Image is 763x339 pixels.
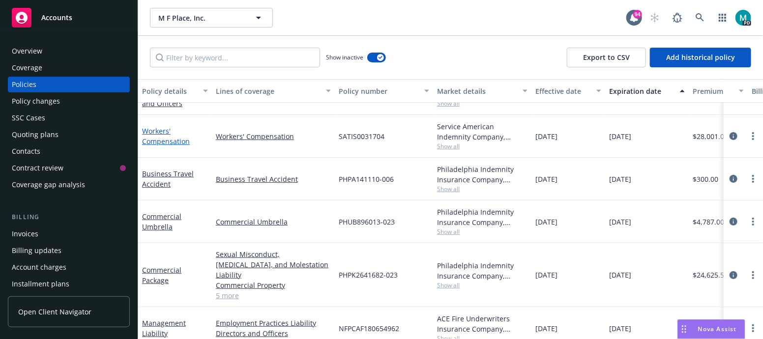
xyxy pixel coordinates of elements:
[8,160,130,176] a: Contract review
[142,169,194,189] a: Business Travel Accident
[728,173,739,185] a: circleInformation
[12,243,61,258] div: Billing updates
[437,164,528,185] div: Philadelphia Indemnity Insurance Company, [GEOGRAPHIC_DATA] Insurance Companies
[216,217,331,227] a: Commercial Umbrella
[8,143,130,159] a: Contacts
[567,48,646,67] button: Export to CSV
[677,319,745,339] button: Nova Assist
[216,86,320,96] div: Lines of coverage
[138,79,212,103] button: Policy details
[339,86,418,96] div: Policy number
[609,323,631,334] span: [DATE]
[698,325,737,333] span: Nova Assist
[12,177,85,193] div: Coverage gap analysis
[12,60,42,76] div: Coverage
[8,177,130,193] a: Coverage gap analysis
[693,174,718,184] span: $300.00
[747,269,759,281] a: more
[158,13,243,23] span: M F Place, Inc.
[535,174,558,184] span: [DATE]
[12,143,40,159] div: Contacts
[142,265,181,285] a: Commercial Package
[650,48,751,67] button: Add historical policy
[633,10,642,19] div: 94
[142,212,181,231] a: Commercial Umbrella
[609,217,631,227] span: [DATE]
[693,86,733,96] div: Premium
[8,212,130,222] div: Billing
[8,259,130,275] a: Account charges
[728,130,739,142] a: circleInformation
[437,86,517,96] div: Market details
[8,77,130,92] a: Policies
[609,131,631,141] span: [DATE]
[437,260,528,281] div: Philadelphia Indemnity Insurance Company, [GEOGRAPHIC_DATA] Insurance Companies
[216,280,331,290] a: Commercial Property
[12,110,45,126] div: SSC Cases
[8,43,130,59] a: Overview
[535,86,590,96] div: Effective date
[12,259,66,275] div: Account charges
[531,79,605,103] button: Effective date
[8,93,130,109] a: Policy changes
[690,8,710,28] a: Search
[8,243,130,258] a: Billing updates
[535,131,558,141] span: [DATE]
[12,127,59,142] div: Quoting plans
[339,174,394,184] span: PHPA141110-006
[8,226,130,242] a: Invoices
[609,174,631,184] span: [DATE]
[668,8,687,28] a: Report a Bug
[216,131,331,141] a: Workers' Compensation
[728,216,739,227] a: circleInformation
[437,227,528,236] span: Show all
[535,270,558,280] span: [DATE]
[713,8,733,28] a: Switch app
[8,276,130,292] a: Installment plans
[216,174,331,184] a: Business Travel Accident
[437,121,528,142] div: Service American Indemnity Company, Service American Indemnity Company
[142,86,197,96] div: Policy details
[747,216,759,227] a: more
[678,320,690,339] div: Drag to move
[12,226,38,242] div: Invoices
[12,77,36,92] div: Policies
[728,269,739,281] a: circleInformation
[41,14,72,22] span: Accounts
[12,43,42,59] div: Overview
[693,270,728,280] span: $24,625.52
[339,131,384,141] span: SATIS0031704
[609,86,674,96] div: Expiration date
[609,270,631,280] span: [DATE]
[8,4,130,31] a: Accounts
[437,99,528,108] span: Show all
[216,249,331,280] a: Sexual Misconduct, [MEDICAL_DATA], and Molestation Liability
[747,130,759,142] a: more
[437,313,528,334] div: ACE Fire Underwriters Insurance Company, Chubb Group, CRC Group
[433,79,531,103] button: Market details
[18,307,91,317] span: Open Client Navigator
[142,318,186,338] a: Management Liability
[339,270,398,280] span: PHPK2641682-023
[645,8,665,28] a: Start snowing
[142,126,190,146] a: Workers' Compensation
[335,79,433,103] button: Policy number
[150,8,273,28] button: M F Place, Inc.
[437,142,528,150] span: Show all
[216,290,331,301] a: 5 more
[666,53,735,62] span: Add historical policy
[747,173,759,185] a: more
[437,185,528,193] span: Show all
[339,323,399,334] span: NFPCAF180654962
[583,53,630,62] span: Export to CSV
[693,131,728,141] span: $28,001.00
[605,79,689,103] button: Expiration date
[216,318,331,328] a: Employment Practices Liability
[326,53,363,61] span: Show inactive
[8,60,130,76] a: Coverage
[535,217,558,227] span: [DATE]
[12,276,69,292] div: Installment plans
[8,127,130,142] a: Quoting plans
[339,217,395,227] span: PHUB896013-023
[747,322,759,334] a: more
